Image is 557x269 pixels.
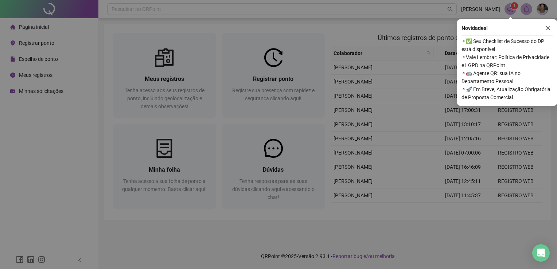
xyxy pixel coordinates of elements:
[532,244,550,262] div: Open Intercom Messenger
[461,37,553,53] span: ⚬ ✅ Seu Checklist de Sucesso do DP está disponível
[461,85,553,101] span: ⚬ 🚀 Em Breve, Atualização Obrigatória de Proposta Comercial
[461,53,553,69] span: ⚬ Vale Lembrar: Política de Privacidade e LGPD na QRPoint
[461,69,553,85] span: ⚬ 🤖 Agente QR: sua IA no Departamento Pessoal
[461,24,488,32] span: Novidades !
[546,26,551,31] span: close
